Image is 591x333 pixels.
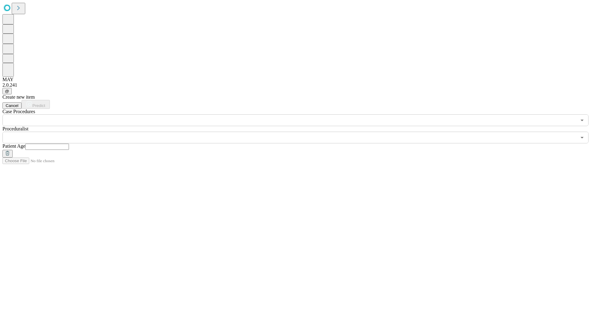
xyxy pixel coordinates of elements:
[2,102,22,109] button: Cancel
[6,103,18,108] span: Cancel
[2,143,25,149] span: Patient Age
[22,100,50,109] button: Predict
[2,126,28,131] span: Proceduralist
[2,82,589,88] div: 2.0.241
[2,77,589,82] div: MAY
[2,88,12,94] button: @
[578,116,586,125] button: Open
[2,109,35,114] span: Scheduled Procedure
[578,133,586,142] button: Open
[32,103,45,108] span: Predict
[2,94,35,100] span: Create new item
[5,89,9,93] span: @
